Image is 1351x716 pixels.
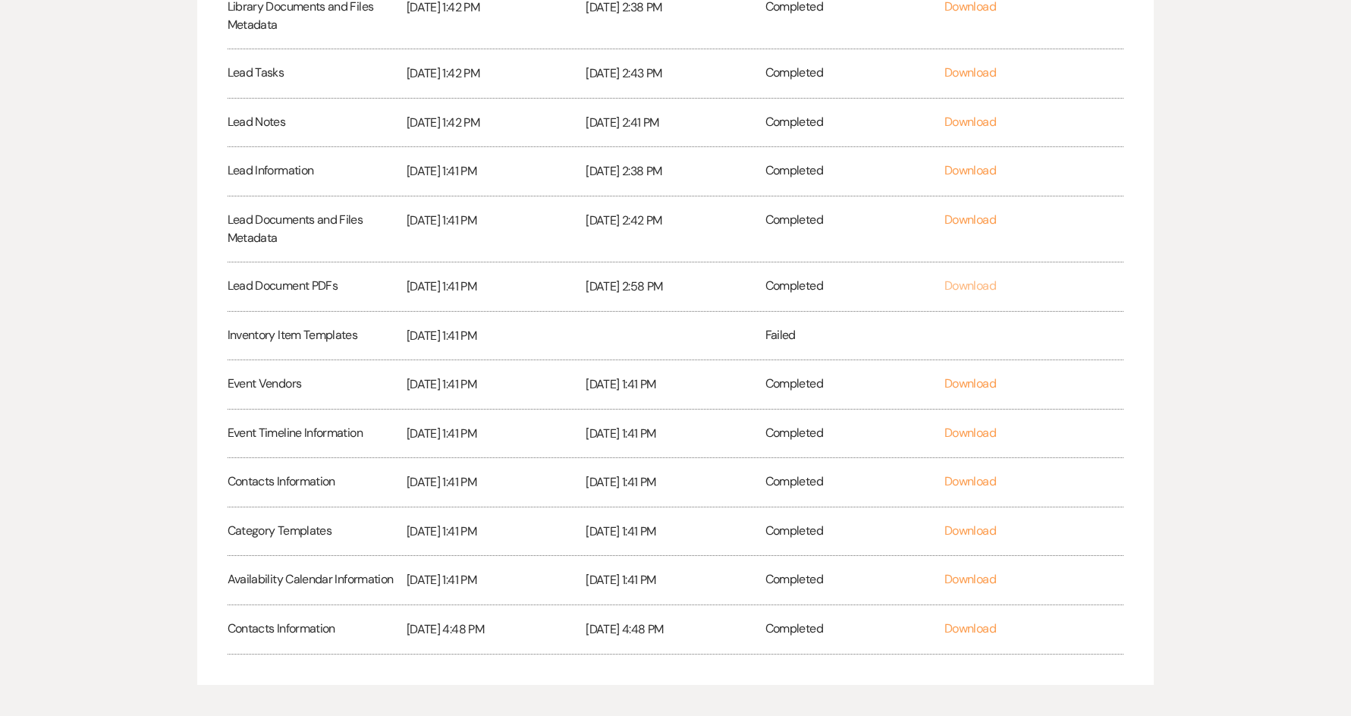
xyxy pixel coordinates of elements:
div: Completed [765,507,944,556]
a: Download [944,162,996,178]
div: Completed [765,410,944,458]
a: Download [944,114,996,130]
div: Failed [765,312,944,360]
a: Download [944,571,996,587]
div: Lead Information [228,147,407,196]
p: [DATE] 1:42 PM [407,64,586,83]
p: [DATE] 1:41 PM [407,522,586,542]
p: [DATE] 1:41 PM [407,162,586,181]
div: Completed [765,556,944,605]
div: Completed [765,605,944,654]
div: Completed [765,360,944,409]
div: Contacts Information [228,605,407,654]
div: Completed [765,99,944,147]
p: [DATE] 1:41 PM [586,522,765,542]
div: Completed [765,147,944,196]
p: [DATE] 4:48 PM [586,620,765,639]
div: Category Templates [228,507,407,556]
p: [DATE] 1:42 PM [407,113,586,133]
p: [DATE] 1:41 PM [407,424,586,444]
div: Completed [765,196,944,262]
p: [DATE] 2:58 PM [586,277,765,297]
p: [DATE] 1:41 PM [407,326,586,346]
div: Availability Calendar Information [228,556,407,605]
a: Download [944,473,996,489]
a: Download [944,620,996,636]
div: Lead Document PDFs [228,262,407,311]
p: [DATE] 1:41 PM [586,473,765,492]
div: Lead Tasks [228,49,407,98]
p: [DATE] 1:41 PM [586,424,765,444]
a: Download [944,375,996,391]
p: [DATE] 4:48 PM [407,620,586,639]
p: [DATE] 1:41 PM [586,570,765,590]
p: [DATE] 1:41 PM [407,277,586,297]
div: Completed [765,49,944,98]
a: Download [944,278,996,294]
a: Download [944,212,996,228]
div: Completed [765,458,944,507]
p: [DATE] 1:41 PM [407,211,586,231]
div: Completed [765,262,944,311]
div: Inventory Item Templates [228,312,407,360]
p: [DATE] 2:42 PM [586,211,765,231]
a: Download [944,425,996,441]
p: [DATE] 2:41 PM [586,113,765,133]
a: Download [944,523,996,539]
p: [DATE] 1:41 PM [407,570,586,590]
p: [DATE] 1:41 PM [407,473,586,492]
div: Contacts Information [228,458,407,507]
p: [DATE] 2:43 PM [586,64,765,83]
p: [DATE] 1:41 PM [407,375,586,394]
div: Event Vendors [228,360,407,409]
div: Lead Notes [228,99,407,147]
div: Event Timeline Information [228,410,407,458]
a: Download [944,64,996,80]
p: [DATE] 1:41 PM [586,375,765,394]
p: [DATE] 2:38 PM [586,162,765,181]
div: Lead Documents and Files Metadata [228,196,407,262]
